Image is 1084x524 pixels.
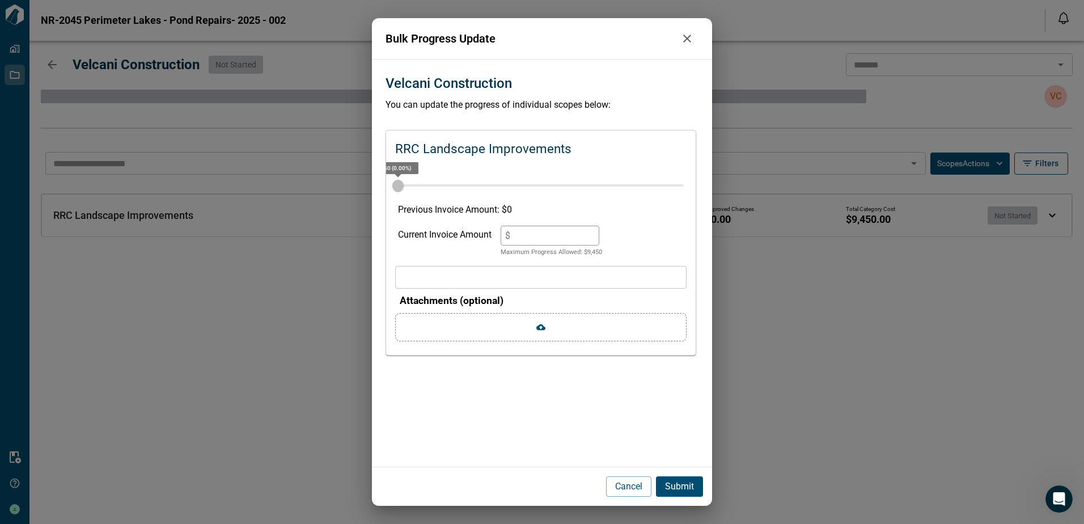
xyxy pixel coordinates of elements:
p: You can update the progress of individual scopes below: [386,98,698,112]
span: $ [505,230,510,241]
button: Submit [656,476,703,497]
p: RRC Landscape Improvements [395,140,571,159]
p: Bulk Progress Update [386,30,676,47]
p: Attachments (optional) [400,293,687,308]
button: Cancel [606,476,651,497]
p: Cancel [615,480,642,493]
iframe: Intercom live chat [1045,485,1073,513]
div: Current Invoice Amount [398,226,492,257]
p: Velcani Construction [386,73,512,94]
p: Maximum Progress Allowed: $ 9,450 [501,248,602,257]
p: Previous Invoice Amount: $ 0 [398,203,684,217]
p: Submit [665,480,694,493]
